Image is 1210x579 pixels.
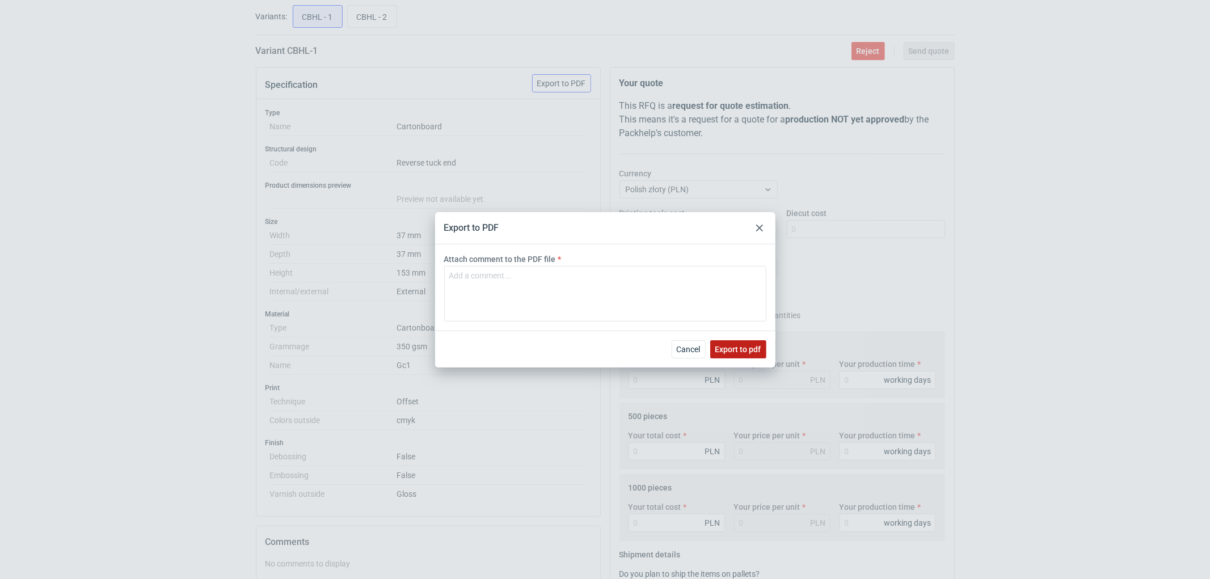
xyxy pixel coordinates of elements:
[672,340,706,358] button: Cancel
[710,340,766,358] button: Export to pdf
[677,345,701,353] span: Cancel
[715,345,761,353] span: Export to pdf
[444,253,556,265] label: Attach comment to the PDF file
[444,222,499,234] div: Export to PDF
